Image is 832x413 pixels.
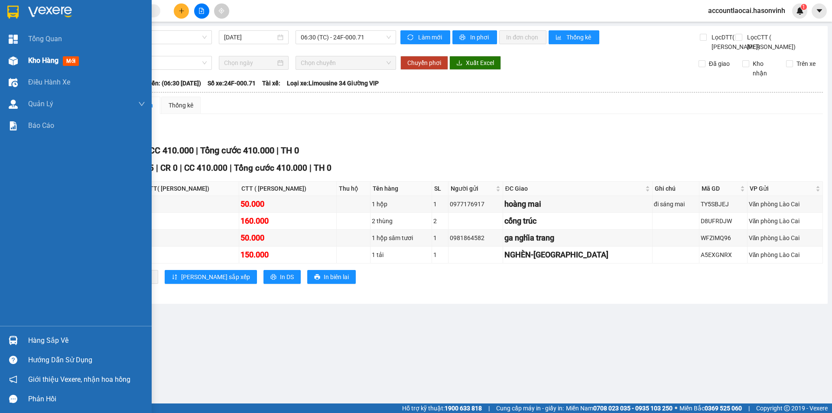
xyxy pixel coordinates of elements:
span: printer [459,34,467,41]
img: warehouse-icon [9,100,18,109]
td: D8UFRDJW [699,213,747,230]
div: NGHÈN-[GEOGRAPHIC_DATA] [504,249,651,261]
div: TY5SBJEJ [701,199,745,209]
span: sort-ascending [172,274,178,281]
input: 14/10/2025 [224,33,276,42]
span: Tổng cước 410.000 [234,163,307,173]
span: caret-down [816,7,823,15]
span: notification [9,375,17,384]
img: icon-new-feature [796,7,804,15]
span: CC 410.000 [184,163,227,173]
span: Báo cáo [28,120,54,131]
span: download [456,60,462,67]
img: warehouse-icon [9,56,18,65]
div: Hàng sắp về [28,334,145,347]
span: Chọn chuyến [301,56,391,69]
div: đi sáng mai [654,199,698,209]
span: Điều hành xe [28,77,70,88]
div: 1 tải [372,250,430,260]
button: file-add [194,3,209,19]
span: Lọc CTT ( [PERSON_NAME]) [744,33,797,52]
span: aim [218,8,224,14]
span: | [156,163,158,173]
button: printerIn DS [263,270,301,284]
div: ga nghĩa trang [504,232,651,244]
span: Miền Nam [566,403,673,413]
div: 0981864582 [450,233,501,243]
div: Phản hồi [28,393,145,406]
span: CC 410.000 [149,145,194,156]
td: Văn phòng Lào Cai [747,213,823,230]
span: Đã giao [705,59,733,68]
button: Chuyển phơi [400,56,448,70]
div: 1 [433,199,447,209]
img: warehouse-icon [9,78,18,87]
span: TH 0 [314,163,331,173]
img: logo-vxr [7,6,19,19]
span: message [9,395,17,403]
span: In DS [280,272,294,282]
td: TY5SBJEJ [699,196,747,213]
div: 1 [433,233,447,243]
span: sync [407,34,415,41]
span: Người gửi [451,184,494,193]
div: 1 hộp sâm tươi [372,233,430,243]
span: printer [314,274,320,281]
span: Tài xế: [262,78,280,88]
img: warehouse-icon [9,336,18,345]
span: CR 0 [160,163,178,173]
span: TH 0 [281,145,299,156]
div: Văn phòng Lào Cai [749,216,821,226]
th: Tên hàng [370,182,432,196]
div: 0977176917 [450,199,501,209]
div: D8UFRDJW [701,216,745,226]
span: Tổng cước 410.000 [200,145,274,156]
span: Tổng Quan [28,33,62,44]
span: ⚪️ [675,406,677,410]
td: Văn phòng Lào Cai [747,230,823,247]
span: accountlaocai.hasonvinh [701,5,792,16]
div: A5EXGNRX [701,250,745,260]
th: DTT( [PERSON_NAME]) [143,182,239,196]
td: WFZIMQ96 [699,230,747,247]
div: hoàng mai [504,198,651,210]
div: Thống kê [169,101,193,110]
div: 2 thùng [372,216,430,226]
span: | [276,145,279,156]
span: Xuất Excel [466,58,494,68]
td: Văn phòng Lào Cai [747,247,823,263]
div: 50.000 [240,232,335,244]
img: solution-icon [9,121,18,130]
span: Thống kê [566,33,592,42]
div: Văn phòng Lào Cai [749,233,821,243]
div: Văn phòng Lào Cai [749,250,821,260]
div: Hướng dẫn sử dụng [28,354,145,367]
span: [PERSON_NAME] sắp xếp [181,272,250,282]
span: VP Gửi [750,184,814,193]
span: ĐC Giao [505,184,643,193]
div: 1 [433,250,447,260]
div: 50.000 [240,198,335,210]
span: Lọc DTT( [PERSON_NAME]) [708,33,761,52]
strong: 0708 023 035 - 0935 103 250 [593,405,673,412]
span: Số xe: 24F-000.71 [208,78,256,88]
span: file-add [198,8,205,14]
img: dashboard-icon [9,35,18,44]
input: Chọn ngày [224,58,276,68]
button: caret-down [812,3,827,19]
span: 1 [802,4,805,10]
td: Văn phòng Lào Cai [747,196,823,213]
span: Kho hàng [28,56,58,65]
span: plus [179,8,185,14]
div: 160.000 [240,215,335,227]
span: Mã GD [702,184,738,193]
span: | [309,163,312,173]
button: syncLàm mới [400,30,450,44]
div: 1 hộp [372,199,430,209]
span: Làm mới [418,33,443,42]
span: copyright [784,405,790,411]
strong: 1900 633 818 [445,405,482,412]
div: Văn phòng Lào Cai [749,199,821,209]
div: cống trúc [504,215,651,227]
span: printer [270,274,276,281]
